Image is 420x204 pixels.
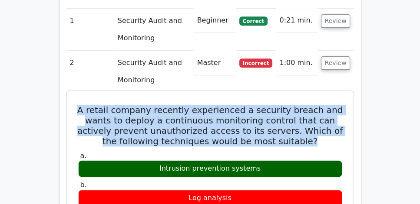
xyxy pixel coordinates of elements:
button: Review [321,56,351,70]
td: 1:00 min. [276,51,317,75]
td: Master [194,51,236,75]
td: 1 [66,8,114,50]
td: Security Audit and Monitoring [114,8,194,50]
span: Incorrect [239,58,273,67]
td: 0:21 min. [276,8,317,33]
button: Review [321,14,351,28]
td: Beginner [194,8,236,33]
td: Security Audit and Monitoring [114,51,194,93]
td: 2 [66,51,114,93]
div: Intrusion prevention systems [78,160,342,177]
span: Correct [239,16,268,25]
h5: A retail company recently experienced a security breach and wants to deploy a continuous monitori... [77,105,343,146]
span: b. [80,181,87,189]
span: a. [80,152,87,160]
